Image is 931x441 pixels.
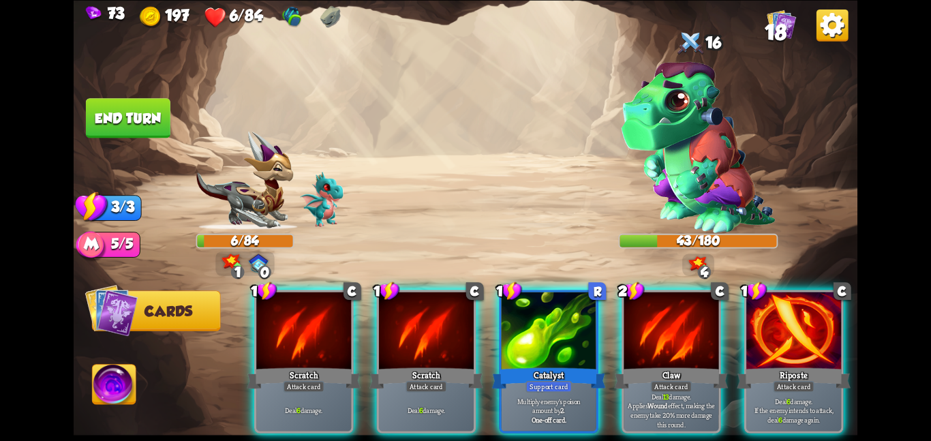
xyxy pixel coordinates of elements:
[320,5,341,27] img: Dragonstone - Raise your max HP by 1 after each combat.
[249,254,269,273] img: ChevalierSigil.png
[787,396,790,406] b: 6
[300,172,344,227] img: Void_Dragon_Baby.png
[86,6,102,21] img: Gem.png
[247,365,361,391] div: Scratch
[406,380,447,392] div: Attack card
[834,282,851,300] div: C
[251,281,277,301] div: 1
[496,281,523,301] div: 1
[165,6,189,24] span: 197
[344,282,361,300] div: C
[419,406,423,415] b: 6
[369,365,483,391] div: Scratch
[588,282,606,300] div: R
[259,406,349,415] p: Deal damage.
[92,195,142,221] div: 3/3
[816,9,849,41] img: Options_Button.png
[296,406,300,415] b: 6
[737,365,851,391] div: Riposte
[76,190,108,222] img: Stamina_Icon.png
[651,380,692,392] div: Attack card
[765,20,787,44] span: 18
[85,284,138,337] img: Cards_Icon.png
[373,281,400,301] div: 1
[626,391,716,429] p: Deal damage. Applies effect, making the enemy take 20% more damage this round.
[231,265,245,279] div: 1
[196,131,294,230] img: Chevalier_Dragon.png
[492,365,606,391] div: Catalyst
[560,406,564,415] b: 2
[622,61,776,233] img: Frankie_Dragon.png
[197,234,292,247] div: 6/84
[663,391,669,401] b: 13
[258,265,271,279] div: 0
[93,365,136,409] img: Ability_Icon.png
[698,265,712,279] div: 4
[222,254,241,271] img: Bonus_Damage_Icon.png
[230,6,263,24] span: 6/84
[86,4,125,22] div: Gems
[711,282,729,300] div: C
[92,232,140,258] div: 5/5
[614,365,728,391] div: Claw
[76,231,106,262] img: Mana_Points.png
[767,9,796,42] div: View all the cards in your deck
[504,396,594,414] p: Multiply enemy's poison amount by .
[688,256,708,273] img: Bonus_Damage_Icon.png
[619,27,778,59] div: 16
[86,98,170,138] button: End turn
[144,303,192,319] span: Cards
[647,401,668,410] b: Wound
[281,5,303,27] img: Gym Bag - Gain 1 Bonus Damage at the start of the combat.
[741,281,767,301] div: 1
[140,6,189,29] div: Gold
[618,281,645,301] div: 2
[466,282,484,300] div: C
[778,415,782,425] b: 6
[92,290,221,331] button: Cards
[525,380,572,392] div: Support card
[140,6,162,28] img: Gold.png
[767,9,796,38] img: Cards_Icon.png
[283,380,324,392] div: Attack card
[749,396,839,424] p: Deal damage. If the enemy intends to attack, deal damage again.
[204,6,226,28] img: Heart.png
[381,406,471,415] p: Deal damage.
[773,380,814,392] div: Attack card
[620,234,776,247] div: 43/180
[204,6,262,29] div: Health
[532,415,566,425] b: One-off card.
